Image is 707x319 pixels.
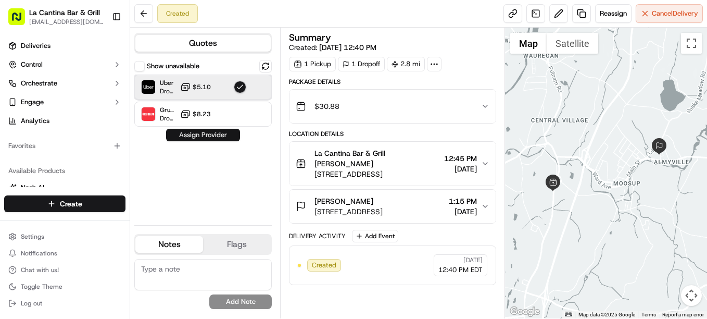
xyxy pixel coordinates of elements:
[289,33,331,42] h3: Summary
[314,101,339,112] span: $30.88
[314,196,373,206] span: [PERSON_NAME]
[636,4,703,23] button: CancelDelivery
[681,33,702,54] button: Toggle fullscreen view
[193,110,211,118] span: $8.23
[203,236,271,253] button: Flags
[10,136,70,144] div: Past conversations
[449,206,477,217] span: [DATE]
[10,234,19,242] div: 📗
[352,230,398,242] button: Add Event
[142,107,155,121] img: Grubhub
[681,285,702,306] button: Map camera controls
[21,183,44,192] span: Nash AI
[10,42,190,58] p: Welcome 👋
[4,113,125,129] a: Analytics
[289,142,496,186] button: La Cantina Bar & Grill [PERSON_NAME][STREET_ADDRESS]12:45 PM[DATE]
[86,190,90,198] span: •
[438,265,483,275] span: 12:40 PM EDT
[4,179,125,196] button: Nash AI
[21,249,57,257] span: Notifications
[29,18,104,26] button: [EMAIL_ADDRESS][DOMAIN_NAME]
[147,62,199,71] label: Show unavailable
[595,4,632,23] button: Reassign
[289,130,496,138] div: Location Details
[4,195,125,212] button: Create
[73,241,126,250] a: Powered byPylon
[21,232,44,241] span: Settings
[4,263,125,277] button: Chat with us!
[21,79,57,88] span: Orchestrate
[29,7,100,18] button: La Cantina Bar & Grill
[78,162,82,170] span: •
[6,229,84,248] a: 📗Knowledge Base
[21,162,29,170] img: 1736555255976-a54dd68f-1ca7-489b-9aae-adbdc363a1c4
[142,80,155,94] img: Uber
[4,4,108,29] button: La Cantina Bar & Grill[EMAIL_ADDRESS][DOMAIN_NAME]
[47,100,171,110] div: Start new chat
[4,56,125,73] button: Control
[641,312,656,317] a: Terms (opens in new tab)
[314,148,440,169] span: La Cantina Bar & Grill [PERSON_NAME]
[510,33,547,54] button: Show street map
[32,190,84,198] span: [PERSON_NAME]
[84,229,171,248] a: 💻API Documentation
[547,33,598,54] button: Show satellite imagery
[289,190,496,223] button: [PERSON_NAME][STREET_ADDRESS]1:15 PM[DATE]
[10,152,27,168] img: Regen Pajulas
[47,110,143,118] div: We're available if you need us!
[565,312,572,316] button: Keyboard shortcuts
[21,190,29,199] img: 1736555255976-a54dd68f-1ca7-489b-9aae-adbdc363a1c4
[98,233,167,243] span: API Documentation
[177,103,190,115] button: Start new chat
[161,133,190,146] button: See all
[4,163,125,179] div: Available Products
[21,116,49,126] span: Analytics
[578,312,635,317] span: Map data ©2025 Google
[508,305,542,318] img: Google
[4,296,125,311] button: Log out
[387,57,425,71] div: 2.8 mi
[289,57,336,71] div: 1 Pickup
[449,196,477,206] span: 1:15 PM
[444,164,477,174] span: [DATE]
[4,138,125,154] div: Favorites
[21,266,59,274] span: Chat with us!
[4,38,125,54] a: Deliveries
[21,97,44,107] span: Engage
[314,169,440,179] span: [STREET_ADDRESS]
[4,246,125,261] button: Notifications
[180,109,211,119] button: $8.23
[289,78,496,86] div: Package Details
[508,305,542,318] a: Open this area in Google Maps (opens a new window)
[4,94,125,111] button: Engage
[27,67,187,78] input: Got a question? Start typing here...
[312,261,336,270] span: Created
[662,312,704,317] a: Report a map error
[160,87,176,95] span: Dropoff ETA 23 minutes
[180,82,211,92] button: $5.10
[4,229,125,244] button: Settings
[104,242,126,250] span: Pylon
[652,9,698,18] span: Cancel Delivery
[193,83,211,91] span: $5.10
[21,60,43,69] span: Control
[92,190,113,198] span: [DATE]
[4,279,125,294] button: Toggle Theme
[338,57,385,71] div: 1 Dropoff
[21,233,80,243] span: Knowledge Base
[84,162,105,170] span: [DATE]
[289,232,346,240] div: Delivery Activity
[160,106,176,114] span: Grubhub
[32,162,76,170] span: Regen Pajulas
[289,42,376,53] span: Created:
[289,90,496,123] button: $30.88
[160,79,176,87] span: Uber
[21,41,51,51] span: Deliveries
[135,236,203,253] button: Notes
[166,129,240,141] button: Assign Provider
[135,35,271,52] button: Quotes
[10,10,31,31] img: Nash
[463,256,483,264] span: [DATE]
